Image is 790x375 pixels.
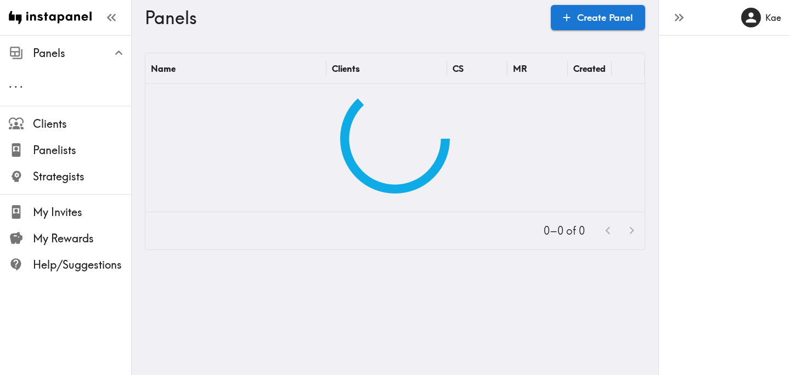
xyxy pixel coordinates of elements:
span: . [14,77,18,90]
span: . [9,77,12,90]
h6: Kae [765,12,781,24]
span: Panels [33,46,131,61]
span: My Rewards [33,231,131,246]
span: My Invites [33,204,131,220]
div: MR [513,63,527,74]
span: Strategists [33,169,131,184]
span: . [20,77,23,90]
p: 0–0 of 0 [544,223,585,238]
span: Panelists [33,143,131,158]
div: CS [453,63,464,74]
h3: Panels [145,7,542,28]
div: Name [151,63,176,74]
span: Help/Suggestions [33,257,131,272]
div: Clients [332,63,360,74]
a: Create Panel [551,5,645,30]
span: Clients [33,116,131,132]
div: Created [573,63,606,74]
